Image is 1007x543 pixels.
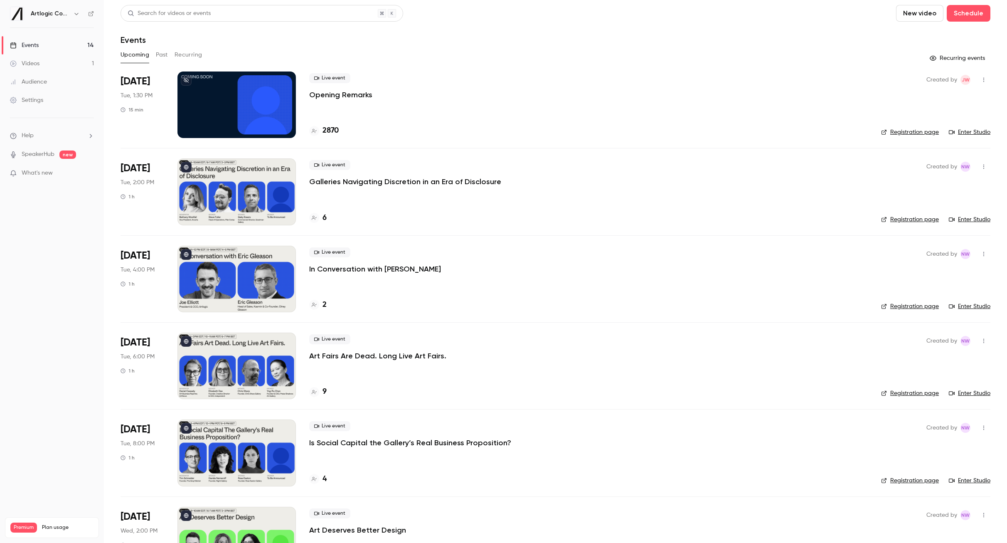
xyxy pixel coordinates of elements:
[121,266,155,274] span: Tue, 4:00 PM
[309,351,446,361] a: Art Fairs Are Dead. Long Live Art Fairs.
[960,162,970,172] span: Natasha Whiffin
[309,334,350,344] span: Live event
[960,336,970,346] span: Natasha Whiffin
[22,131,34,140] span: Help
[121,454,135,461] div: 1 h
[121,106,143,113] div: 15 min
[121,162,150,175] span: [DATE]
[121,91,153,100] span: Tue, 1:30 PM
[10,78,47,86] div: Audience
[121,510,150,523] span: [DATE]
[10,41,39,49] div: Events
[121,246,164,312] div: Sep 16 Tue, 4:00 PM (Europe/Dublin)
[309,438,511,448] a: Is Social Capital the Gallery’s Real Business Proposition?
[926,249,957,259] span: Created by
[309,125,339,136] a: 2870
[323,386,327,397] h4: 9
[31,10,70,18] h6: Artlogic Connect 2025
[309,508,350,518] span: Live event
[960,423,970,433] span: Natasha Whiffin
[156,48,168,62] button: Past
[881,215,939,224] a: Registration page
[10,96,43,104] div: Settings
[323,474,327,485] h4: 4
[121,336,150,349] span: [DATE]
[947,5,990,22] button: Schedule
[121,423,150,436] span: [DATE]
[128,9,211,18] div: Search for videos or events
[42,524,94,531] span: Plan usage
[121,75,150,88] span: [DATE]
[309,73,350,83] span: Live event
[961,162,970,172] span: NW
[926,510,957,520] span: Created by
[309,474,327,485] a: 4
[121,281,135,287] div: 1 h
[121,72,164,138] div: Sep 16 Tue, 1:30 PM (Europe/London)
[309,212,327,224] a: 6
[961,336,970,346] span: NW
[121,420,164,486] div: Sep 16 Tue, 8:00 PM (Europe/London)
[926,75,957,85] span: Created by
[121,353,155,361] span: Tue, 6:00 PM
[926,52,990,65] button: Recurring events
[10,7,24,20] img: Artlogic Connect 2025
[22,150,54,159] a: SpeakerHub
[926,423,957,433] span: Created by
[309,525,406,535] a: Art Deserves Better Design
[175,48,202,62] button: Recurring
[881,302,939,311] a: Registration page
[309,299,327,311] a: 2
[949,476,990,485] a: Enter Studio
[949,302,990,311] a: Enter Studio
[309,421,350,431] span: Live event
[949,128,990,136] a: Enter Studio
[881,128,939,136] a: Registration page
[960,75,970,85] span: Jack Walden
[309,247,350,257] span: Live event
[121,35,146,45] h1: Events
[121,368,135,374] div: 1 h
[309,386,327,397] a: 9
[926,162,957,172] span: Created by
[323,212,327,224] h4: 6
[309,177,501,187] a: Galleries Navigating Discretion in an Era of Disclosure
[323,125,339,136] h4: 2870
[121,439,155,448] span: Tue, 8:00 PM
[121,158,164,225] div: Sep 16 Tue, 2:00 PM (Europe/London)
[881,476,939,485] a: Registration page
[10,59,39,68] div: Videos
[121,333,164,399] div: Sep 16 Tue, 6:00 PM (Europe/London)
[323,299,327,311] h4: 2
[309,160,350,170] span: Live event
[84,170,94,177] iframe: Noticeable Trigger
[309,90,372,100] a: Opening Remarks
[121,527,158,535] span: Wed, 2:00 PM
[961,249,970,259] span: NW
[309,264,441,274] a: In Conversation with [PERSON_NAME]
[22,169,53,178] span: What's new
[960,510,970,520] span: Natasha Whiffin
[961,510,970,520] span: NW
[949,215,990,224] a: Enter Studio
[962,75,970,85] span: JW
[881,389,939,397] a: Registration page
[121,178,154,187] span: Tue, 2:00 PM
[121,249,150,262] span: [DATE]
[121,48,149,62] button: Upcoming
[10,131,94,140] li: help-dropdown-opener
[926,336,957,346] span: Created by
[121,193,135,200] div: 1 h
[961,423,970,433] span: NW
[10,523,37,533] span: Premium
[949,389,990,397] a: Enter Studio
[960,249,970,259] span: Natasha Whiffin
[896,5,943,22] button: New video
[59,151,76,159] span: new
